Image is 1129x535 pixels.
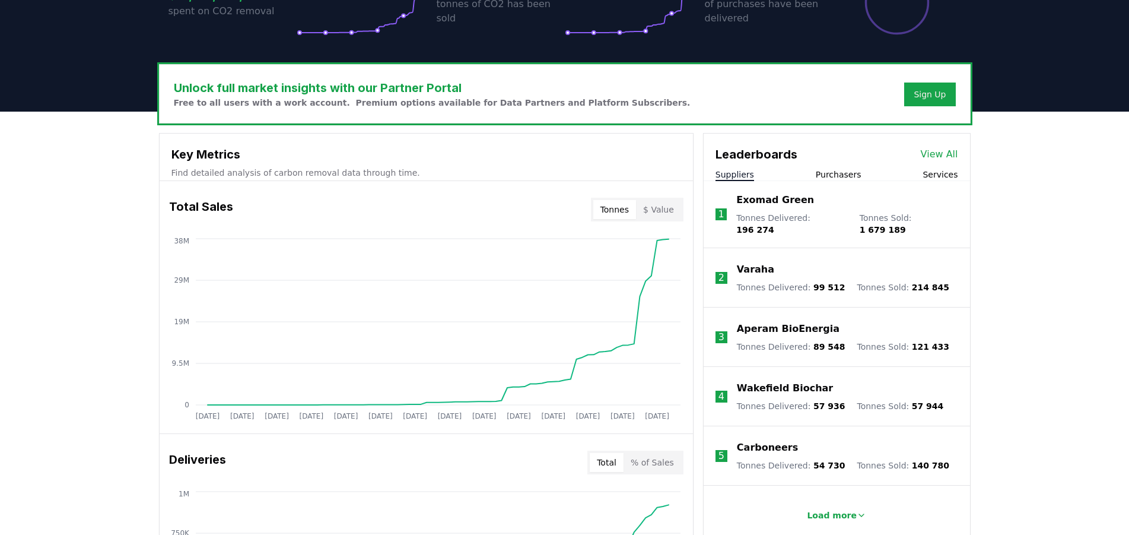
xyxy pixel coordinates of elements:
p: Tonnes Sold : [857,460,949,471]
span: 57 936 [813,401,845,411]
button: Sign Up [904,83,955,106]
p: Tonnes Sold : [857,400,943,412]
tspan: [DATE] [333,412,358,420]
p: 5 [718,449,724,463]
tspan: [DATE] [541,412,565,420]
p: Tonnes Delivered : [737,281,845,293]
button: Services [923,169,958,181]
p: Free to all users with a work account. Premium options available for Data Partners and Platform S... [174,97,691,109]
tspan: [DATE] [230,412,254,420]
a: Sign Up [914,88,946,100]
p: Tonnes Delivered : [737,400,845,412]
h3: Total Sales [169,198,233,221]
tspan: [DATE] [507,412,531,420]
a: Varaha [737,262,774,277]
span: 54 730 [813,461,845,470]
a: Wakefield Biochar [737,381,833,395]
tspan: 29M [174,276,189,284]
tspan: [DATE] [299,412,323,420]
p: Find detailed analysis of carbon removal data through time. [171,167,681,179]
button: $ Value [636,200,681,219]
h3: Key Metrics [171,145,681,163]
tspan: [DATE] [437,412,462,420]
tspan: [DATE] [368,412,393,420]
button: Total [590,453,624,472]
p: spent on CO2 removal [168,4,297,18]
span: 99 512 [813,283,845,292]
p: Tonnes Sold : [857,341,949,353]
tspan: 19M [174,318,189,326]
button: Tonnes [593,200,636,219]
p: 3 [718,330,724,344]
h3: Deliveries [169,451,226,474]
span: 57 944 [912,401,944,411]
h3: Leaderboards [715,145,797,163]
tspan: [DATE] [403,412,427,420]
tspan: [DATE] [575,412,600,420]
span: 89 548 [813,342,845,352]
p: Load more [807,509,857,521]
a: Aperam BioEnergia [737,322,839,336]
tspan: 9.5M [171,359,189,368]
span: 140 780 [912,461,949,470]
h3: Unlock full market insights with our Partner Portal [174,79,691,97]
p: 2 [718,271,724,285]
p: Tonnes Delivered : [737,341,845,353]
tspan: [DATE] [265,412,289,420]
span: 1 679 189 [860,225,906,235]
span: 196 274 [736,225,774,235]
button: Purchasers [816,169,861,181]
tspan: 1M [179,490,189,498]
a: Exomad Green [736,193,814,207]
p: Tonnes Delivered : [736,212,847,236]
a: Carboneers [737,441,798,455]
a: View All [921,147,958,162]
p: Tonnes Sold : [857,281,949,293]
tspan: 38M [174,237,189,245]
tspan: [DATE] [195,412,220,420]
span: 121 433 [912,342,949,352]
button: Load more [797,504,876,527]
tspan: 0 [185,401,189,409]
button: Suppliers [715,169,754,181]
tspan: [DATE] [472,412,496,420]
button: % of Sales [624,453,681,472]
p: 1 [718,207,724,221]
span: 214 845 [912,283,949,292]
p: 4 [718,390,724,404]
tspan: [DATE] [645,412,669,420]
tspan: [DATE] [610,412,635,420]
p: Tonnes Sold : [860,212,958,236]
p: Tonnes Delivered : [737,460,845,471]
